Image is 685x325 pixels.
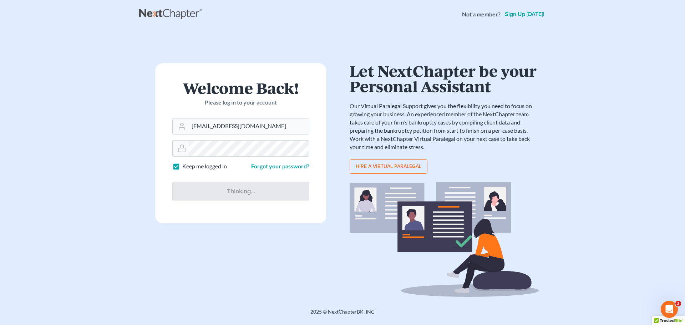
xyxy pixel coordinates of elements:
[350,102,539,151] p: Our Virtual Paralegal Support gives you the flexibility you need to focus on growing your busines...
[251,163,309,169] a: Forgot your password?
[189,118,309,134] input: Email Address
[350,159,427,174] a: Hire a virtual paralegal
[172,98,309,107] p: Please log in to your account
[172,80,309,96] h1: Welcome Back!
[139,308,546,321] div: 2025 © NextChapterBK, INC
[182,162,227,171] label: Keep me logged in
[675,301,681,306] span: 3
[462,10,501,19] strong: Not a member?
[503,11,546,17] a: Sign up [DATE]!
[172,182,309,200] input: Thinking...
[350,63,539,93] h1: Let NextChapter be your Personal Assistant
[661,301,678,318] iframe: Intercom live chat
[350,182,539,297] img: virtual_paralegal_bg-b12c8cf30858a2b2c02ea913d52db5c468ecc422855d04272ea22d19010d70dc.svg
